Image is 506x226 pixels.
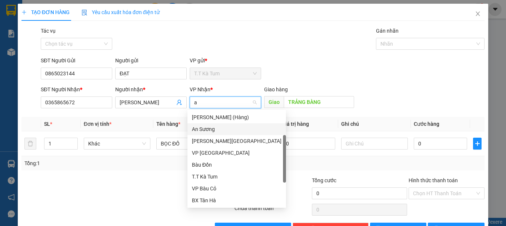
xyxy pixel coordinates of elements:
[156,121,180,127] span: Tên hàng
[192,196,282,204] div: BX Tân Hà
[70,8,130,16] div: ka tum
[264,86,288,92] span: Giao hàng
[187,135,286,147] div: Dương Minh Châu
[192,161,282,169] div: Bàu Đồn
[467,4,488,24] button: Close
[187,147,286,159] div: VP Tân Bình
[376,28,399,34] label: Gán nhãn
[24,138,36,150] button: delete
[341,138,408,150] input: Ghi Chú
[473,141,481,147] span: plus
[187,159,286,171] div: Bàu Đồn
[409,177,458,183] label: Hình thức thanh toán
[475,11,481,17] span: close
[187,183,286,194] div: VP Bàu Cỏ
[44,121,50,127] span: SL
[192,184,282,193] div: VP Bàu Cỏ
[115,56,187,65] div: Người gửi
[190,56,261,65] div: VP gửi
[192,137,282,145] div: [PERSON_NAME][GEOGRAPHIC_DATA]
[192,113,282,121] div: [PERSON_NAME] (Hàng)
[192,149,282,157] div: VP [GEOGRAPHIC_DATA]
[414,121,439,127] span: Cước hàng
[81,9,160,15] span: Yêu cầu xuất hóa đơn điện tử
[84,121,111,127] span: Đơn vị tính
[187,171,286,183] div: T.T Kà Tum
[264,96,284,108] span: Giao
[190,86,210,92] span: VP Nhận
[115,85,187,94] div: Người nhận
[473,138,482,150] button: plus
[192,125,282,133] div: An Sương
[187,111,286,123] div: Mỹ Hương (Hàng)
[282,121,309,127] span: Giá trị hàng
[4,21,68,32] td: [PERSON_NAME]
[21,9,70,15] span: TẠO ĐƠN HÀNG
[24,159,196,167] div: Tổng: 1
[234,204,311,217] div: Chưa thanh toán
[68,21,133,32] td: [DOMAIN_NAME]
[194,68,257,79] span: T.T Kà Tum
[41,56,112,65] div: SĐT Người Gửi
[176,99,182,105] span: user-add
[187,123,286,135] div: An Sương
[338,117,411,131] th: Ghi chú
[187,194,286,206] div: BX Tân Hà
[88,138,146,149] span: Khác
[41,85,112,94] div: SĐT Người Nhận
[81,10,87,16] img: icon
[41,28,56,34] label: Tác vụ
[156,138,223,150] input: VD: Bàn, Ghế
[282,138,335,150] input: 0
[284,96,354,108] input: Dọc đường
[21,10,27,15] span: plus
[192,173,282,181] div: T.T Kà Tum
[312,177,336,183] span: Tổng cước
